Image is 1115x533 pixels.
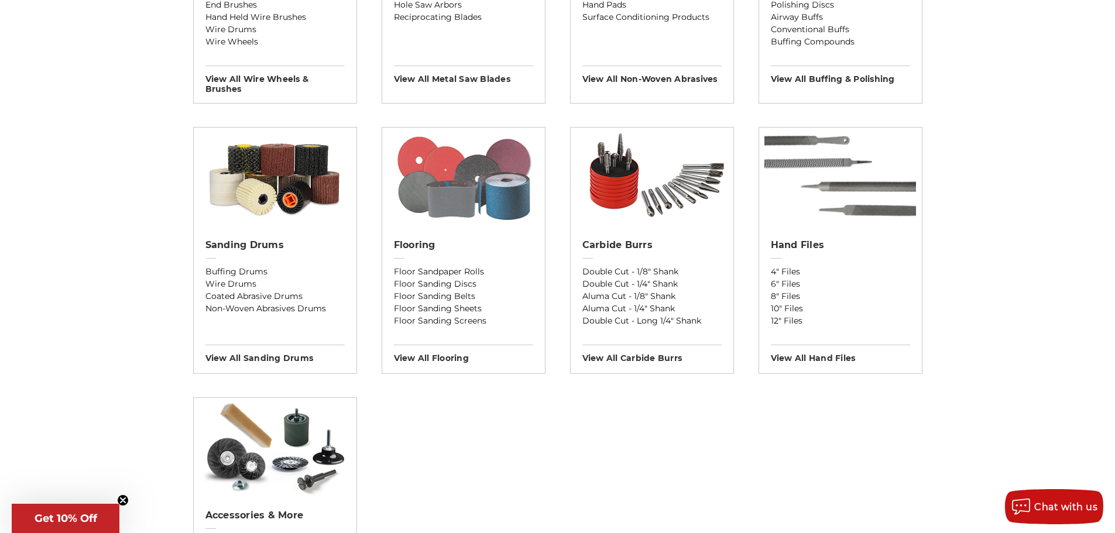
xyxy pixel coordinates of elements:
[582,239,722,251] h2: Carbide Burrs
[394,290,533,302] a: Floor Sanding Belts
[771,239,910,251] h2: Hand Files
[582,290,722,302] a: Aluma Cut - 1/8" Shank
[205,290,345,302] a: Coated Abrasive Drums
[205,36,345,48] a: Wire Wheels
[771,66,910,84] h3: View All buffing & polishing
[771,290,910,302] a: 8" Files
[582,315,722,327] a: Double Cut - Long 1/4" Shank
[771,315,910,327] a: 12" Files
[394,345,533,363] h3: View All flooring
[205,510,345,521] h2: Accessories & More
[205,278,345,290] a: Wire Drums
[205,266,345,278] a: Buffing Drums
[1034,501,1097,513] span: Chat with us
[394,278,533,290] a: Floor Sanding Discs
[582,302,722,315] a: Aluma Cut - 1/4" Shank
[571,128,733,227] img: Carbide Burrs
[394,66,533,84] h3: View All metal saw blades
[194,128,356,227] img: Sanding Drums
[394,266,533,278] a: Floor Sandpaper Rolls
[205,239,345,251] h2: Sanding Drums
[771,36,910,48] a: Buffing Compounds
[771,302,910,315] a: 10" Files
[771,23,910,36] a: Conventional Buffs
[582,266,722,278] a: Double Cut - 1/8" Shank
[205,11,345,23] a: Hand Held Wire Brushes
[582,345,722,363] h3: View All carbide burrs
[771,266,910,278] a: 4" Files
[199,398,351,497] img: Accessories & More
[35,512,97,525] span: Get 10% Off
[771,278,910,290] a: 6" Files
[205,23,345,36] a: Wire Drums
[582,66,722,84] h3: View All non-woven abrasives
[771,11,910,23] a: Airway Buffs
[582,11,722,23] a: Surface Conditioning Products
[1005,489,1103,524] button: Chat with us
[12,504,119,533] div: Get 10% OffClose teaser
[394,11,533,23] a: Reciprocating Blades
[771,345,910,363] h3: View All hand files
[205,345,345,363] h3: View All sanding drums
[387,128,539,227] img: Flooring
[582,278,722,290] a: Double Cut - 1/4" Shank
[205,66,345,94] h3: View All wire wheels & brushes
[205,302,345,315] a: Non-Woven Abrasives Drums
[394,302,533,315] a: Floor Sanding Sheets
[394,315,533,327] a: Floor Sanding Screens
[394,239,533,251] h2: Flooring
[117,494,129,506] button: Close teaser
[764,128,916,227] img: Hand Files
